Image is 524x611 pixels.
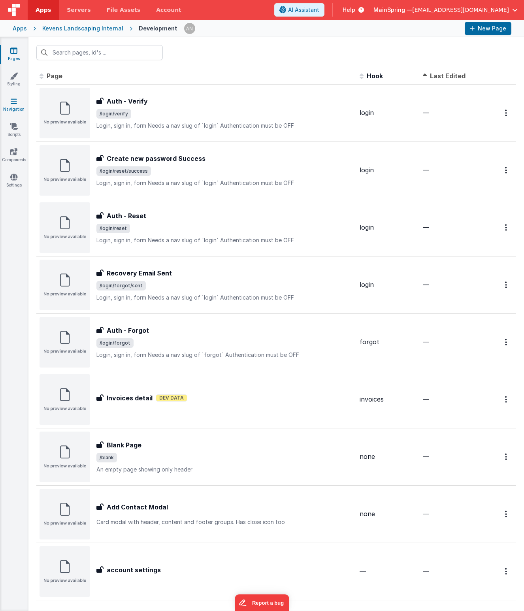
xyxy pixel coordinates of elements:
[274,3,324,17] button: AI Assistant
[373,6,412,14] span: MainSpring —
[430,72,466,80] span: Last Edited
[96,224,130,233] span: /login/reset
[423,109,429,117] span: —
[360,280,417,289] div: login
[360,166,417,175] div: login
[423,453,429,460] span: —
[367,72,383,80] span: Hook
[412,6,509,14] span: [EMAIL_ADDRESS][DOMAIN_NAME]
[360,223,417,232] div: login
[96,294,353,302] p: Login, sign in, form Needs a nav slug of `login` Authentication must be OFF
[96,453,117,462] span: /blank
[156,394,187,402] span: Dev Data
[96,109,131,119] span: /login/verify
[465,22,511,35] button: New Page
[42,25,123,32] div: Kevens Landscaping Internal
[107,440,141,450] h3: Blank Page
[500,162,513,178] button: Options
[423,166,429,174] span: —
[360,567,366,575] span: —
[107,393,153,403] h3: Invoices detail
[96,466,353,473] p: An empty page showing only header
[360,452,417,461] div: none
[96,122,353,130] p: Login, sign in, form Needs a nav slug of `login` Authentication must be OFF
[184,23,195,34] img: 63cd5caa8a31f9d016618d4acf466499
[423,510,429,518] span: —
[107,268,172,278] h3: Recovery Email Sent
[107,565,161,575] h3: account settings
[288,6,319,14] span: AI Assistant
[107,326,149,335] h3: Auth - Forgot
[343,6,355,14] span: Help
[500,334,513,350] button: Options
[107,154,205,163] h3: Create new password Success
[67,6,90,14] span: Servers
[13,25,27,32] div: Apps
[36,6,51,14] span: Apps
[96,179,353,187] p: Login, sign in, form Needs a nav slug of `login` Authentication must be OFF
[500,563,513,579] button: Options
[96,338,134,348] span: /login/forgot
[500,506,513,522] button: Options
[423,395,429,403] span: —
[360,108,417,117] div: login
[36,45,163,60] input: Search pages, id's ...
[96,518,353,526] p: Card modal with header, content and footer groups. Has close icon too
[96,236,353,244] p: Login, sign in, form Needs a nav slug of `login` Authentication must be OFF
[423,281,429,289] span: —
[500,449,513,465] button: Options
[500,277,513,293] button: Options
[139,25,177,32] div: Development
[107,502,168,512] h3: Add Contact Modal
[47,72,62,80] span: Page
[360,509,417,519] div: none
[107,211,146,221] h3: Auth - Reset
[423,338,429,346] span: —
[423,223,429,231] span: —
[235,594,289,611] iframe: Marker.io feedback button
[360,338,417,347] div: forgot
[107,96,148,106] h3: Auth - Verify
[423,567,429,575] span: —
[500,105,513,121] button: Options
[107,6,141,14] span: File Assets
[96,281,146,290] span: /login/forgot/sent
[500,391,513,407] button: Options
[500,219,513,236] button: Options
[96,166,151,176] span: /login/reset/success
[360,395,417,404] div: invoices
[373,6,518,14] button: MainSpring — [EMAIL_ADDRESS][DOMAIN_NAME]
[96,351,353,359] p: Login, sign in, form Needs a nav slug of `forgot` Authentication must be OFF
